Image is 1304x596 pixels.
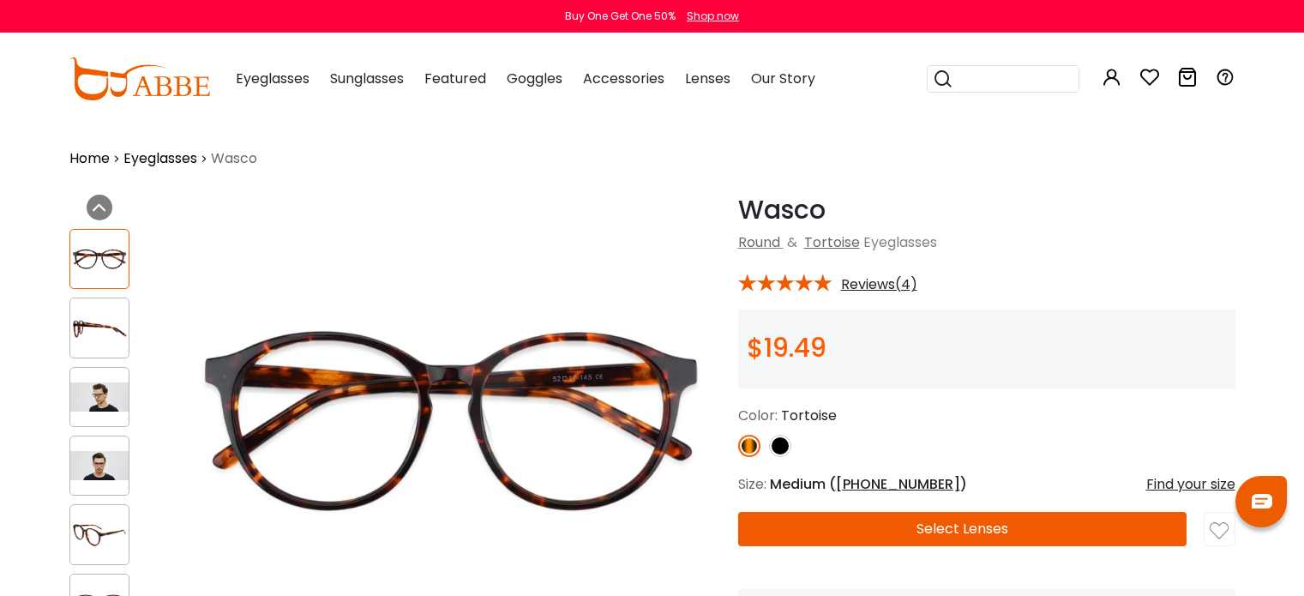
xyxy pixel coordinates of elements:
span: Lenses [685,69,730,88]
a: Eyeglasses [123,148,197,169]
span: [PHONE_NUMBER] [836,474,960,494]
img: Wasco Tortoise Acetate Eyeglasses , UniversalBridgeFit Frames from ABBE Glasses [70,314,129,343]
img: Wasco Tortoise Acetate Eyeglasses , UniversalBridgeFit Frames from ABBE Glasses [70,244,129,274]
a: Home [69,148,110,169]
img: chat [1252,494,1272,509]
span: & [784,232,801,252]
span: Wasco [211,148,257,169]
span: Size: [738,474,766,494]
a: Shop now [678,9,739,23]
span: Accessories [583,69,664,88]
h1: Wasco [738,195,1235,226]
span: Medium ( ) [770,474,967,494]
span: Sunglasses [330,69,404,88]
span: Eyeglasses [863,232,937,252]
div: Find your size [1146,474,1235,495]
a: Round [738,232,780,252]
span: Featured [424,69,486,88]
img: Wasco Tortoise Acetate Eyeglasses , UniversalBridgeFit Frames from ABBE Glasses [70,382,129,412]
img: Wasco Tortoise Acetate Eyeglasses , UniversalBridgeFit Frames from ABBE Glasses [70,520,129,549]
img: abbeglasses.com [69,57,210,100]
div: Buy One Get One 50% [565,9,676,24]
span: $19.49 [747,329,826,366]
img: like [1210,521,1229,540]
button: Select Lenses [738,512,1187,546]
span: Color: [738,406,778,425]
span: Our Story [751,69,815,88]
span: Goggles [507,69,562,88]
span: Eyeglasses [236,69,309,88]
span: Reviews(4) [841,277,917,292]
div: Shop now [687,9,739,24]
a: Tortoise [804,232,860,252]
img: Wasco Tortoise Acetate Eyeglasses , UniversalBridgeFit Frames from ABBE Glasses [70,451,129,480]
span: Tortoise [781,406,837,425]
